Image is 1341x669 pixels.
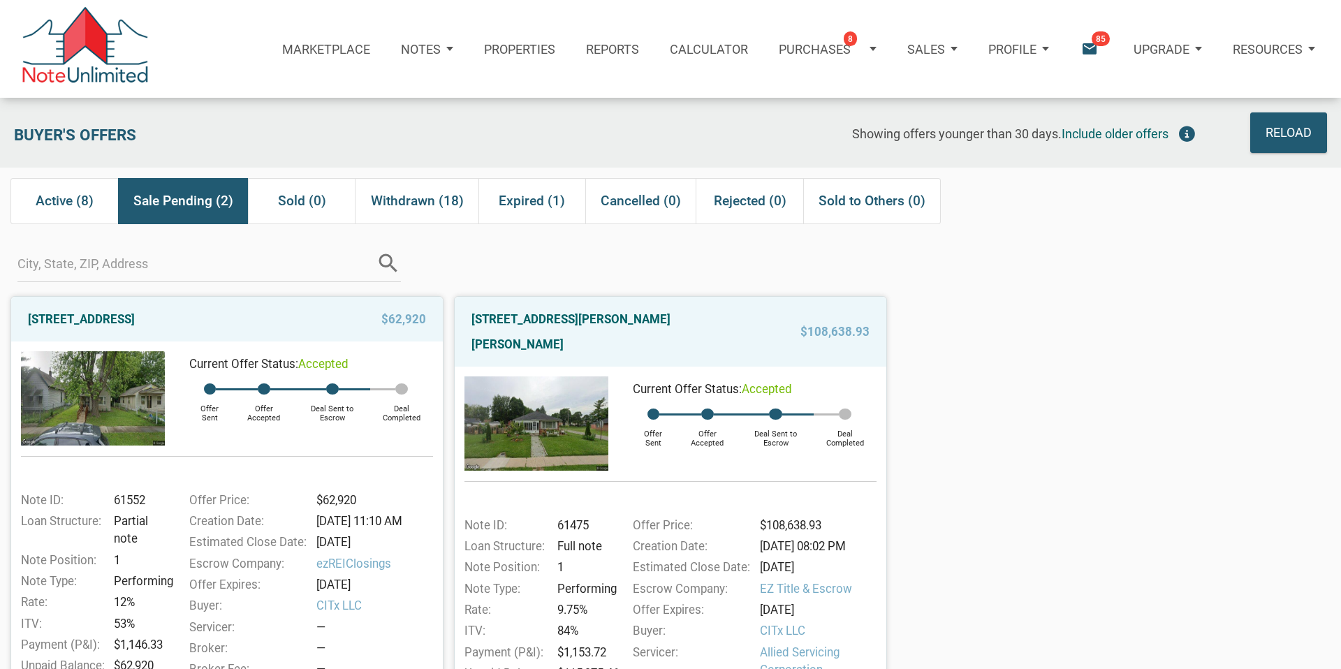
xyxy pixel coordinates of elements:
p: Purchases [779,42,851,57]
div: Full note [552,538,616,555]
a: Notes [386,18,469,80]
div: Performing [552,580,616,598]
span: CITx LLC [316,597,440,615]
span: Current Offer Status: [633,382,742,396]
i: search [376,244,401,282]
div: 12% [109,594,173,611]
a: Purchases8 [763,18,892,80]
img: 570179 [464,376,608,470]
div: 61475 [552,517,616,534]
div: 1 [552,559,616,576]
span: Sale Pending (2) [133,189,233,214]
span: $62,920 [381,307,426,332]
a: Sales [892,18,973,80]
button: Reports [571,18,654,80]
button: Sales [892,24,973,74]
a: [STREET_ADDRESS] [28,307,135,332]
button: Profile [973,24,1064,74]
div: Offer Accepted [677,420,738,448]
span: 85 [1092,31,1110,46]
div: Performing [109,573,173,590]
a: Calculator [654,18,763,80]
div: Servicer: [182,619,311,636]
div: Offer Sent [186,395,233,423]
button: Resources [1217,24,1331,74]
span: Expired (1) [499,189,565,214]
button: email85 [1065,18,1118,80]
span: Active (8) [36,189,94,214]
div: 53% [109,615,173,633]
a: Profile [973,18,1064,80]
div: Buyer's Offers [7,112,405,153]
div: Estimated Close Date: [182,534,311,551]
div: [DATE] [312,576,440,594]
div: Note Type: [14,573,109,590]
div: Active (8) [10,178,118,224]
div: Escrow Company: [626,580,754,598]
div: Note Type: [457,580,552,598]
div: $62,920 [312,492,440,509]
div: Note Position: [14,552,109,569]
p: Sales [907,42,945,57]
div: Estimated Close Date: [626,559,754,576]
div: Note ID: [14,492,109,509]
div: Creation Date: [626,538,754,555]
a: Resources [1217,18,1331,80]
div: Reload [1266,121,1312,145]
p: Calculator [670,42,748,57]
button: Marketplace [267,18,386,80]
span: EZ Title & Escrow [760,580,884,598]
div: $1,146.33 [109,636,173,654]
div: Offer Price: [626,517,754,534]
p: Resources [1233,42,1303,57]
div: Buyer: [626,622,754,640]
div: 84% [552,622,616,640]
p: Properties [484,42,555,57]
div: Broker: [182,640,311,657]
div: 9.75% [552,601,616,619]
button: Reload [1250,112,1327,153]
div: Sold (0) [248,178,356,224]
button: Upgrade [1118,24,1217,74]
div: Offer Price: [182,492,311,509]
i: email [1080,40,1099,59]
div: [DATE] [312,534,440,551]
div: Withdrawn (18) [355,178,478,224]
div: [DATE] 08:02 PM [755,538,884,555]
div: $1,153.72 [552,644,616,661]
div: ITV: [14,615,109,633]
span: Include older offers [1062,126,1168,141]
div: Deal Sent to Escrow [295,395,370,423]
div: Rate: [14,594,109,611]
span: Cancelled (0) [601,189,681,214]
div: Sale Pending (2) [118,178,248,224]
span: Sold (0) [278,189,326,214]
div: Deal Completed [370,395,433,423]
div: Note Position: [457,559,552,576]
span: ezREIClosings [316,555,440,573]
div: [DATE] [755,559,884,576]
p: Profile [988,42,1036,57]
div: ITV: [457,622,552,640]
div: Rejected (0) [696,178,803,224]
p: Notes [401,42,441,57]
a: [STREET_ADDRESS][PERSON_NAME][PERSON_NAME] [471,307,746,357]
div: Deal Completed [814,420,877,448]
p: Upgrade [1134,42,1189,57]
div: [DATE] 11:10 AM [312,513,440,530]
div: Loan Structure: [457,538,552,555]
a: Properties [469,18,571,80]
button: Notes [386,24,469,74]
div: Offer Sent [629,420,677,448]
div: Deal Sent to Escrow [738,420,814,448]
p: Reports [586,42,639,57]
div: Offer Accepted [233,395,295,423]
span: $108,638.93 [800,319,870,344]
div: $108,638.93 [755,517,884,534]
div: Note ID: [457,517,552,534]
img: NoteUnlimited [21,7,149,91]
span: Current Offer Status: [189,357,298,371]
span: 8 [844,31,857,46]
div: Creation Date: [182,513,311,530]
span: CITx LLC [760,622,884,640]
